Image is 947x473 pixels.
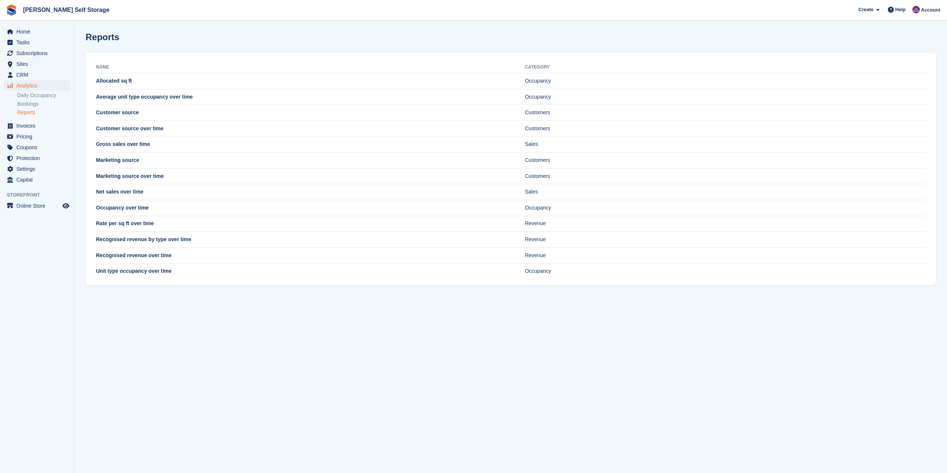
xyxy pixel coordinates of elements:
span: Sites [16,59,61,69]
td: Recognised revenue by type over time [95,232,525,248]
a: menu [4,59,70,69]
span: Storefront [7,191,74,199]
td: Marketing source over time [95,168,525,184]
a: menu [4,80,70,91]
td: Gross sales over time [95,137,525,153]
span: Protection [16,153,61,163]
a: menu [4,37,70,48]
th: Name [95,61,525,73]
td: Allocated sq ft [95,73,525,89]
span: Coupons [16,142,61,153]
td: Occupancy [525,200,927,216]
span: Capital [16,175,61,185]
td: Customers [525,121,927,137]
span: CRM [16,70,61,80]
th: Category [525,61,927,73]
a: menu [4,142,70,153]
td: Marketing source [95,153,525,169]
td: Occupancy [525,263,927,279]
a: [PERSON_NAME] Self Storage [20,4,112,16]
a: menu [4,26,70,37]
span: Tasks [16,37,61,48]
td: Rate per sq ft over time [95,216,525,232]
td: Occupancy [525,73,927,89]
td: Occupancy [525,89,927,105]
td: Net sales over time [95,184,525,200]
a: menu [4,131,70,142]
td: Revenue [525,216,927,232]
td: Customer source [95,105,525,121]
a: menu [4,48,70,58]
span: Home [16,26,61,37]
a: menu [4,70,70,80]
a: menu [4,164,70,174]
span: Subscriptions [16,48,61,58]
a: Preview store [61,201,70,210]
img: Tim Brant-Coles [912,6,920,13]
td: Customer source over time [95,121,525,137]
a: Daily Occupancy [17,92,70,99]
td: Customers [525,153,927,169]
span: Create [858,6,873,13]
td: Average unit type occupancy over time [95,89,525,105]
td: Customers [525,168,927,184]
a: menu [4,121,70,131]
a: menu [4,175,70,185]
a: Reports [17,109,70,116]
td: Occupancy over time [95,200,525,216]
td: Revenue [525,232,927,248]
td: Sales [525,184,927,200]
td: Revenue [525,247,927,263]
a: menu [4,153,70,163]
span: Account [921,6,940,14]
td: Customers [525,105,927,121]
a: Bookings [17,100,70,108]
td: Unit type occupancy over time [95,263,525,279]
span: Pricing [16,131,61,142]
td: Sales [525,137,927,153]
span: Analytics [16,80,61,91]
td: Recognised revenue over time [95,247,525,263]
span: Settings [16,164,61,174]
span: Invoices [16,121,61,131]
a: menu [4,201,70,211]
h1: Reports [86,32,119,42]
img: stora-icon-8386f47178a22dfd0bd8f6a31ec36ba5ce8667c1dd55bd0f319d3a0aa187defe.svg [6,4,17,16]
span: Help [895,6,906,13]
span: Online Store [16,201,61,211]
